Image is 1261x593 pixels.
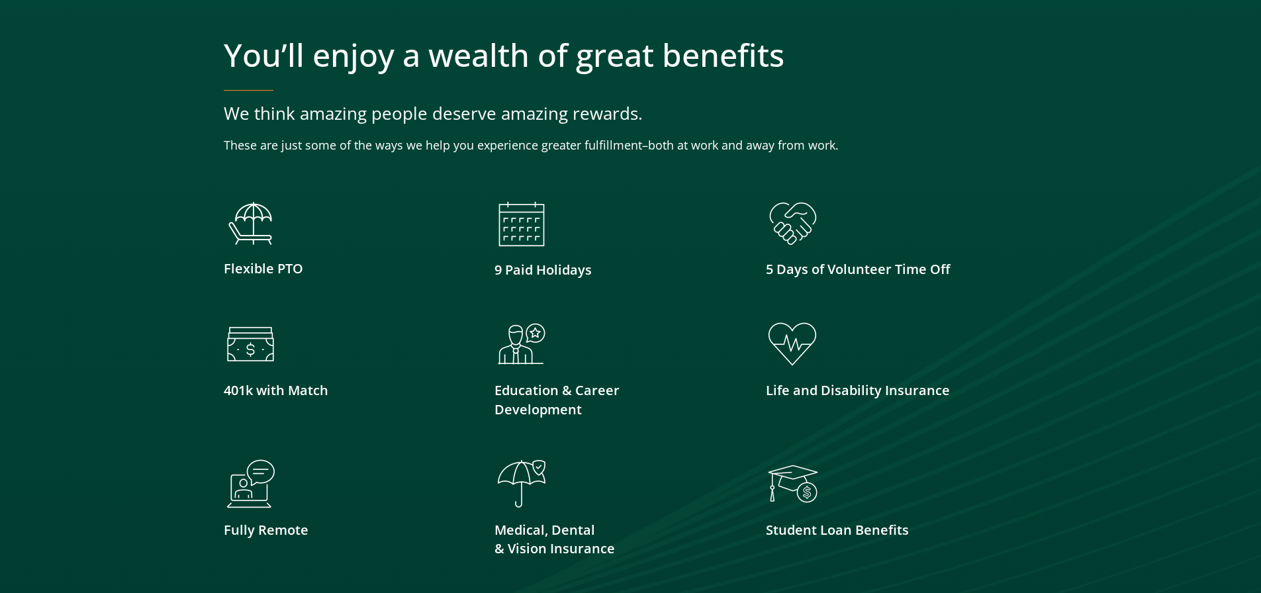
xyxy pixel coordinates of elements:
p: Education & Career Development [494,381,739,420]
img: Personalized PTO [224,197,277,250]
p: We think amazing people deserve amazing rewards. [224,101,1038,126]
p: Student Loan Benefits [766,521,1010,540]
p: 5 Days of Volunteer Time Off [766,260,1010,279]
p: Fully Remote [224,521,468,540]
p: Medical, Dental & Vision Insurance [494,521,739,559]
p: Life and Disability Insurance [766,381,1010,400]
p: 401k with Match [224,381,468,400]
h2: You’ll enjoy a wealth of great benefits [224,36,1038,74]
p: 9 Paid Holidays [494,261,739,280]
p: These are just some of the ways we help you experience greater fulfillment–both at work and away ... [224,137,1038,154]
p: Flexible PTO [224,259,468,279]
